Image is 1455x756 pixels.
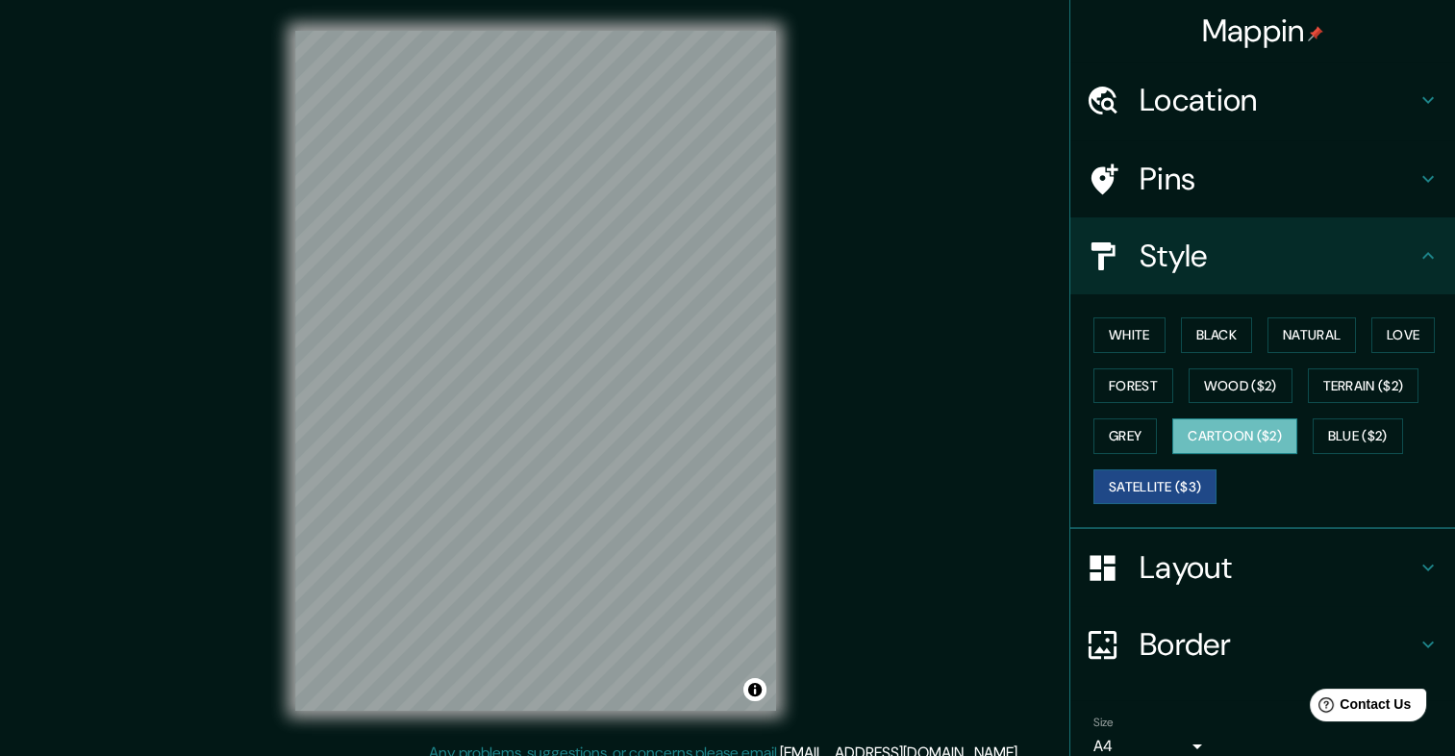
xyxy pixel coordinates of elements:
[1093,715,1114,731] label: Size
[1070,140,1455,217] div: Pins
[1070,217,1455,294] div: Style
[1140,548,1417,587] h4: Layout
[1140,81,1417,119] h4: Location
[1284,681,1434,735] iframe: Help widget launcher
[1267,317,1356,353] button: Natural
[1313,418,1403,454] button: Blue ($2)
[1308,368,1419,404] button: Terrain ($2)
[1308,26,1323,41] img: pin-icon.png
[1189,368,1292,404] button: Wood ($2)
[1140,160,1417,198] h4: Pins
[1070,62,1455,139] div: Location
[1093,469,1217,505] button: Satellite ($3)
[1140,625,1417,664] h4: Border
[1172,418,1297,454] button: Cartoon ($2)
[1371,317,1435,353] button: Love
[1070,529,1455,606] div: Layout
[1140,237,1417,275] h4: Style
[295,31,776,711] canvas: Map
[1093,418,1157,454] button: Grey
[1093,368,1173,404] button: Forest
[1202,12,1324,50] h4: Mappin
[1093,317,1166,353] button: White
[743,678,766,701] button: Toggle attribution
[1181,317,1253,353] button: Black
[1070,606,1455,683] div: Border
